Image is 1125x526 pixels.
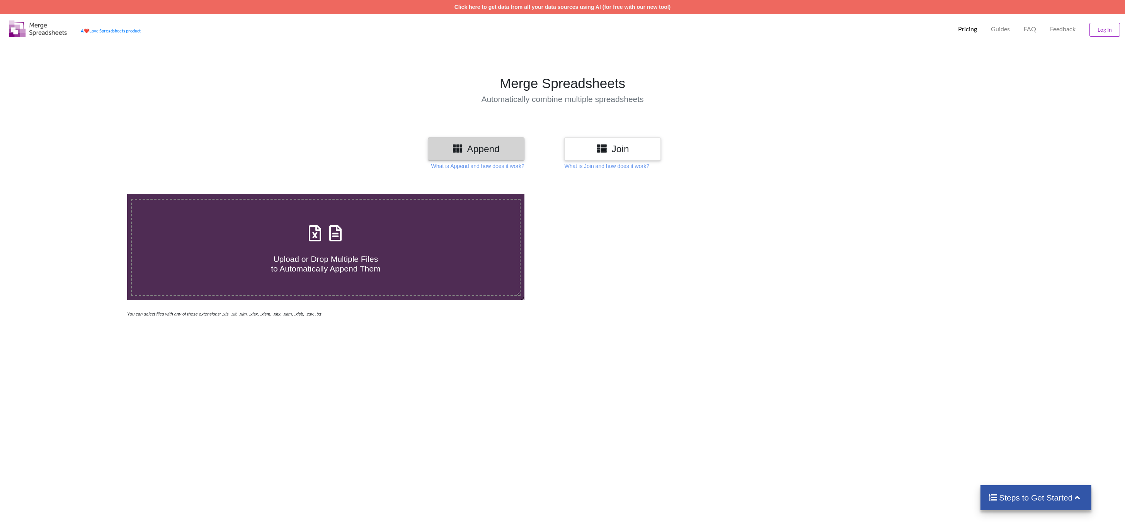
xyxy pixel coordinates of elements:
img: Logo.png [9,20,67,37]
span: Feedback [1050,26,1076,32]
span: heart [84,28,89,33]
p: Guides [991,25,1010,33]
a: AheartLove Spreadsheets product [81,28,141,33]
span: Upload or Drop Multiple Files to Automatically Append Them [271,255,380,273]
p: What is Append and how does it work? [431,162,524,170]
h3: Join [570,143,655,154]
h4: Steps to Get Started [988,493,1084,502]
a: Click here to get data from all your data sources using AI (for free with our new tool) [454,4,671,10]
p: Pricing [958,25,977,33]
h3: Append [434,143,519,154]
button: Log In [1089,23,1120,37]
i: You can select files with any of these extensions: .xls, .xlt, .xlm, .xlsx, .xlsm, .xltx, .xltm, ... [127,312,321,316]
p: FAQ [1024,25,1036,33]
p: What is Join and how does it work? [564,162,649,170]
